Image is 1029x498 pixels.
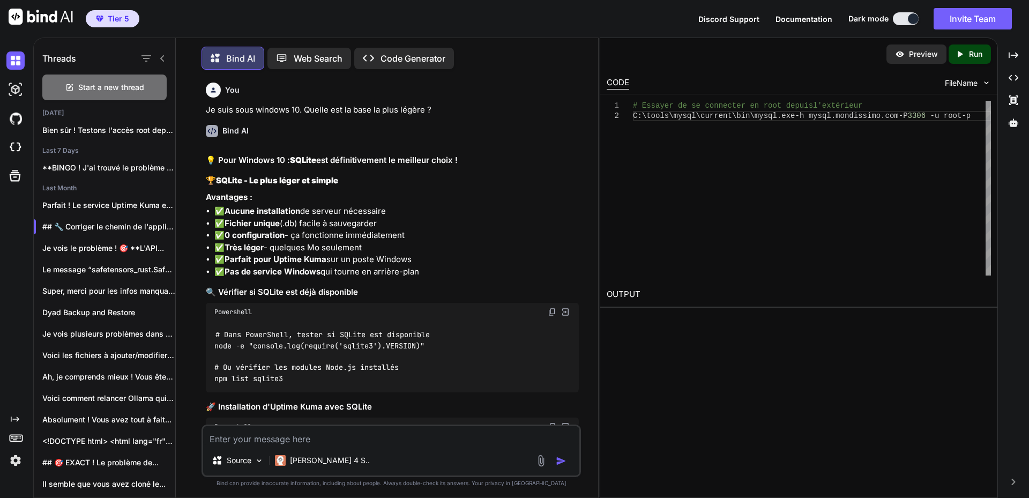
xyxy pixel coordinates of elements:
img: cloudideIcon [6,138,25,157]
button: premiumTier 5 [86,10,139,27]
p: Source [227,455,251,466]
code: # Dans PowerShell, tester si SQLite est disponible node -e "console.log(require('sqlite3').VERSIO... [214,329,429,384]
span: C:\tools\mysql\current\bin\mysql [633,112,777,120]
p: Parfait ! Le service Uptime Kuma est... [42,200,175,211]
p: Absolument ! Vous avez tout à fait... [42,414,175,425]
h2: Last Month [34,184,175,192]
p: Le message “safetensors_rust.SafetensorError: HeaderTooSmall” sur le nœud... [42,264,175,275]
span: - [898,112,903,120]
img: Bind AI [9,9,73,25]
div: 2 [607,111,619,121]
strong: Fichier unique [225,218,280,228]
strong: SQLite [290,155,316,165]
img: copy [548,308,556,316]
span: . [881,112,885,120]
li: ✅ - quelques Mo seulement [214,242,579,254]
div: 1 [607,101,619,111]
span: . [777,112,781,120]
img: copy [548,422,556,431]
img: darkChat [6,51,25,70]
button: Invite Team [934,8,1012,29]
p: [PERSON_NAME] 4 S.. [290,455,370,466]
p: Je vois plusieurs problèmes dans vos logs.... [42,329,175,339]
span: p [966,112,970,120]
strong: Très léger [225,242,264,252]
h3: 🔍 Vérifier si SQLite est déjà disponible [206,286,579,299]
p: <!DOCTYPE html> <html lang="fr"> <head> <meta charset="UTF-8">... [42,436,175,447]
p: Bien sûr ! Testons l'accès root depuis l... [42,125,175,136]
span: - [961,112,966,120]
p: **BINGO ! J'ai trouvé le problème !**... [42,162,175,173]
img: Claude 4 Sonnet [275,455,286,466]
p: Je suis sous windows 10. Quelle est la base la plus légère ? [206,104,579,116]
span: . [831,112,835,120]
button: Discord Support [698,13,759,25]
strong: Aucune installation [225,206,300,216]
span: Powershell [214,308,252,316]
p: Bind AI [226,52,255,65]
img: preview [895,49,905,59]
span: # Essayer de se connecter en root depuis [633,101,813,110]
p: ## 🎯 EXACT ! Le problème de... [42,457,175,468]
li: ✅ (.db) facile à sauvegarder [214,218,579,230]
li: ✅ - ça fonctionne immédiatement [214,229,579,242]
span: exe [781,112,795,120]
p: Code Generator [381,52,445,65]
img: premium [96,16,103,22]
strong: SQLite - Le plus léger et simple [216,175,338,185]
img: Open in Browser [561,422,570,432]
span: u root [935,112,961,120]
p: Dyad Backup and Restore [42,307,175,318]
p: Preview [909,49,938,60]
img: attachment [535,455,547,467]
p: Web Search [294,52,342,65]
span: P [903,112,907,120]
span: Start a new thread [78,82,144,93]
span: mondissimo [836,112,881,120]
span: - [795,112,799,120]
img: Pick Models [255,456,264,465]
h3: 🚀 Installation d'Uptime Kuma avec SQLite [206,401,579,413]
p: Run [969,49,982,60]
h6: You [225,85,240,95]
span: Documentation [776,14,832,24]
strong: Parfait pour Uptime Kuma [225,254,326,264]
p: Ah, je comprends mieux ! Vous êtes... [42,371,175,382]
img: chevron down [982,78,991,87]
span: Powershell [214,422,252,431]
h1: Threads [42,52,76,65]
span: 3306 [907,112,926,120]
button: Documentation [776,13,832,25]
h3: 🏆 [206,175,579,187]
p: Super, merci pour les infos manquantes. J’ai... [42,286,175,296]
p: Voici les fichiers à ajouter/modifier pour corriger... [42,350,175,361]
h2: [DATE] [34,109,175,117]
p: Bind can provide inaccurate information, including about people. Always double-check its answers.... [202,479,581,487]
img: settings [6,451,25,470]
img: Open in Browser [561,307,570,317]
p: Je vois le problème ! 🎯 **L'API... [42,243,175,254]
img: githubDark [6,109,25,128]
span: Dark mode [848,13,889,24]
span: h mysql [800,112,831,120]
li: ✅ sur un poste Windows [214,254,579,266]
span: l'extérieur [813,101,862,110]
span: com [885,112,898,120]
span: Tier 5 [108,13,129,24]
li: ✅ de serveur nécessaire [214,205,579,218]
h2: 💡 Pour Windows 10 : est définitivement le meilleur choix ! [206,154,579,167]
p: Il semble que vous avez cloné le... [42,479,175,489]
h6: Bind AI [222,125,249,136]
img: icon [556,456,566,466]
span: Discord Support [698,14,759,24]
li: ✅ qui tourne en arrière-plan [214,266,579,278]
h2: OUTPUT [600,282,997,307]
h2: Last 7 Days [34,146,175,155]
strong: Avantages : [206,192,252,202]
strong: 0 configuration [225,230,285,240]
p: ## 🔧 Corriger le chemin de l'application... [42,221,175,232]
strong: Pas de service Windows [225,266,320,277]
p: Voici comment relancer Ollama qui a une... [42,393,175,404]
div: CODE [607,77,629,90]
img: darkAi-studio [6,80,25,99]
